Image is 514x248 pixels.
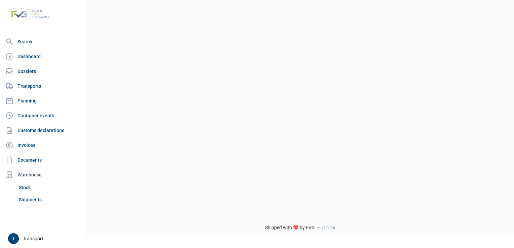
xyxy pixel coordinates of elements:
[3,153,83,167] a: Documents
[5,5,53,24] img: FVG - Global freight forwarding
[322,225,335,231] span: v1.1.34
[3,94,83,108] a: Planning
[265,225,315,231] span: Shipped with ❤️ by FVG
[16,181,83,194] a: Stock
[318,225,319,231] span: -
[8,233,19,244] button: T
[3,138,83,152] a: Invoices
[3,65,83,78] a: Dossiers
[3,124,83,137] a: Customs declarations
[3,109,83,122] a: Container events
[3,79,83,93] a: Transports
[3,50,83,63] a: Dashboard
[8,233,82,244] div: Transport
[3,168,83,181] div: Warehouse
[16,194,83,206] a: Shipments
[3,35,83,48] a: Search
